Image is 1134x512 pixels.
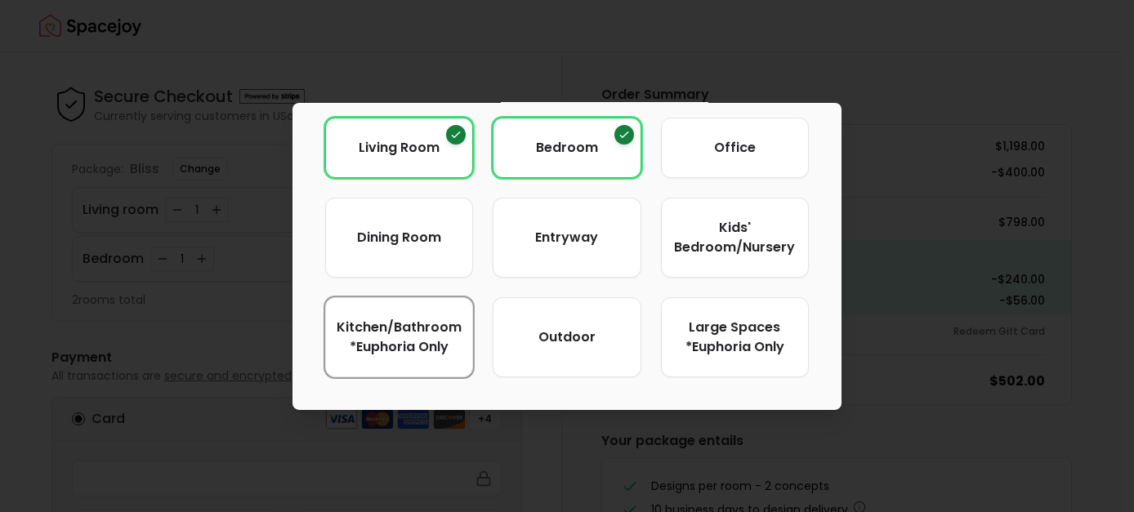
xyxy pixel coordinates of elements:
[357,227,441,247] span: Dining Room
[359,137,440,157] span: Living Room
[325,117,473,177] button: Remove Living Room
[325,296,473,376] button: Add Kitchen/Bathroom *Euphoria Only
[661,117,809,177] button: Add Office
[661,296,809,376] button: Add Large Spaces *Euphoria Only
[681,317,788,356] span: Large Spaces *Euphoria Only
[493,296,641,376] button: Add Outdoor
[714,137,756,157] span: Office
[536,137,598,157] span: Bedroom
[325,197,473,277] button: Add Dining Room
[535,227,598,247] span: entryway
[661,197,809,277] button: Add Kids' Bedroom/Nursery
[493,197,641,277] button: Add entryway
[538,327,596,346] span: Outdoor
[674,217,795,256] span: Kids' Bedroom/Nursery
[493,117,641,177] button: Remove Bedroom
[337,317,462,356] span: Kitchen/Bathroom *Euphoria Only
